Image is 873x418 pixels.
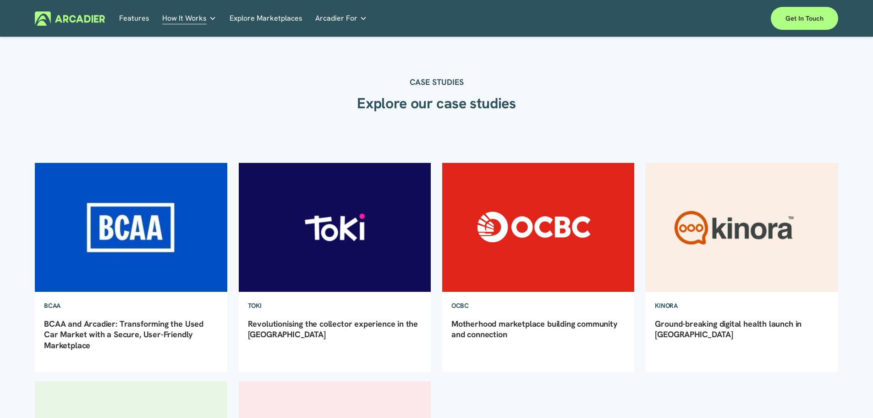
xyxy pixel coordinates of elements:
[315,11,367,26] a: folder dropdown
[646,292,686,319] a: Kinora
[645,162,839,292] img: Ground-breaking digital health launch in Australia
[315,12,357,25] span: Arcadier For
[655,318,802,340] a: Ground-breaking digital health launch in [GEOGRAPHIC_DATA]
[248,318,418,340] a: Revolutionising the collector experience in the [GEOGRAPHIC_DATA]
[162,12,207,25] span: How It Works
[357,94,516,113] strong: Explore our case studies
[119,11,149,26] a: Features
[44,318,203,351] a: BCAA and Arcadier: Transforming the Used Car Market with a Secure, User-Friendly Marketplace
[771,7,838,30] a: Get in touch
[442,292,478,319] a: OCBC
[451,318,618,340] a: Motherhood marketplace building community and connection
[35,292,70,319] a: BCAA
[35,11,105,26] img: Arcadier
[230,11,302,26] a: Explore Marketplaces
[34,162,228,292] img: BCAA and Arcadier: Transforming the Used Car Market with a Secure, User-Friendly Marketplace
[441,162,636,292] img: Motherhood marketplace building community and connection
[239,292,271,319] a: TOKI
[162,11,216,26] a: folder dropdown
[237,162,432,292] img: Revolutionising the collector experience in the Philippines
[410,77,464,87] strong: CASE STUDIES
